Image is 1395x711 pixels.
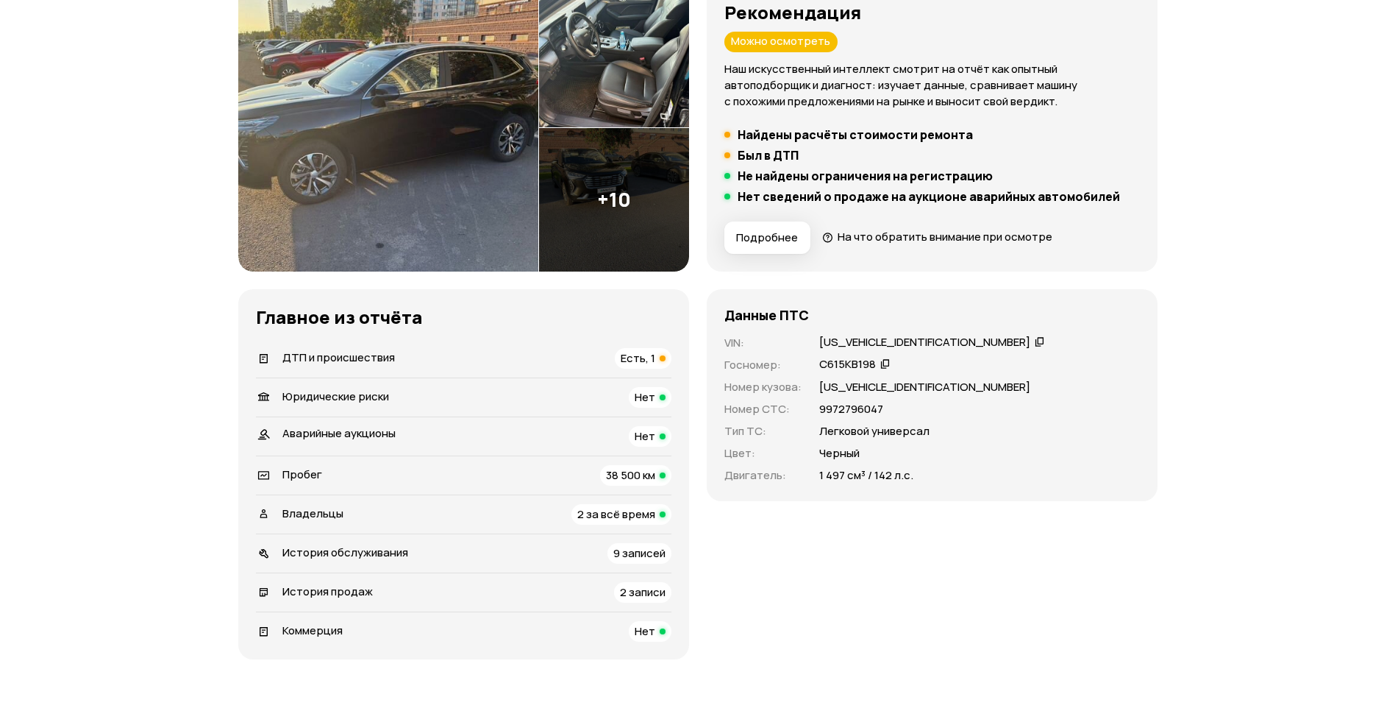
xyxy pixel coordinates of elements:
[620,584,666,600] span: 2 записи
[282,545,408,560] span: История обслуживания
[606,467,655,483] span: 38 500 км
[738,148,799,163] h5: Был в ДТП
[724,335,802,351] p: VIN :
[822,229,1053,244] a: На что обратить внимание при осмотре
[838,229,1052,244] span: На что обратить внимание при осмотре
[282,584,373,599] span: История продаж
[738,189,1120,204] h5: Нет сведений о продаже на аукционе аварийных автомобилей
[282,425,396,441] span: Аварийные аукционы
[819,357,876,372] div: С615КВ198
[282,506,343,521] span: Владельцы
[819,401,883,417] p: 9972796047
[724,2,1140,23] h3: Рекомендация
[282,350,395,365] span: ДТП и происшествия
[736,230,798,245] span: Подробнее
[282,467,322,482] span: Пробег
[724,307,809,323] h4: Данные ПТС
[724,61,1140,110] p: Наш искусственный интеллект смотрит на отчёт как опытный автоподборщик и диагност: изучает данные...
[621,350,655,366] span: Есть, 1
[613,545,666,561] span: 9 записей
[819,379,1030,395] p: [US_VEHICLE_IDENTIFICATION_NUMBER]
[635,428,655,444] span: Нет
[724,357,802,373] p: Госномер :
[282,389,389,404] span: Юридические риски
[738,127,973,142] h5: Найдены расчёты стоимости ремонта
[724,32,838,52] div: Можно осмотреть
[635,623,655,639] span: Нет
[282,623,343,638] span: Коммерция
[819,467,913,484] p: 1 497 см³ / 142 л.с.
[724,401,802,417] p: Номер СТС :
[819,335,1030,350] div: [US_VEHICLE_IDENTIFICATION_NUMBER]
[724,222,810,254] button: Подробнее
[577,506,655,522] span: 2 за всё время
[724,379,802,395] p: Номер кузова :
[819,445,860,461] p: Черный
[819,423,930,439] p: Легковой универсал
[635,389,655,405] span: Нет
[724,423,802,439] p: Тип ТС :
[256,307,671,328] h3: Главное из отчёта
[724,467,802,484] p: Двигатель :
[738,169,993,183] h5: Не найдены ограничения на регистрацию
[724,445,802,461] p: Цвет :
